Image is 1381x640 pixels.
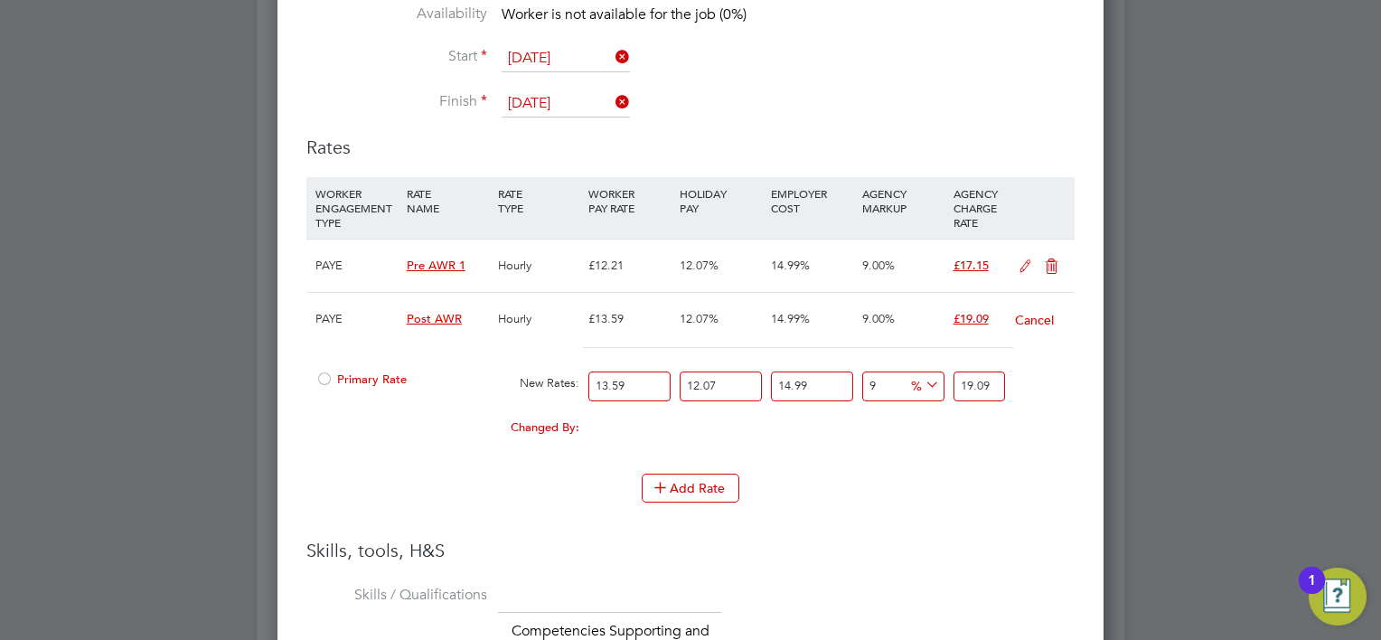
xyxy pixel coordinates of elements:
div: Hourly [493,293,585,345]
span: Primary Rate [315,372,407,387]
label: Start [306,47,487,66]
div: New Rates: [493,366,585,400]
div: PAYE [311,240,402,292]
div: WORKER ENGAGEMENT TYPE [311,177,402,239]
div: Changed By: [311,410,584,445]
button: Add Rate [642,474,739,503]
div: EMPLOYER COST [766,177,858,224]
span: 9.00% [862,311,895,326]
span: 12.07% [680,311,719,326]
span: 14.99% [771,258,810,273]
h3: Skills, tools, H&S [306,539,1075,562]
span: 14.99% [771,311,810,326]
div: AGENCY MARKUP [858,177,949,224]
input: Select one [502,90,630,118]
div: WORKER PAY RATE [584,177,675,224]
button: Open Resource Center, 1 new notification [1309,568,1367,626]
label: Availability [306,5,487,24]
span: £19.09 [954,311,989,326]
span: Worker is not available for the job (0%) [502,5,747,24]
span: Pre AWR 1 [407,258,465,273]
div: AGENCY CHARGE RATE [949,177,1010,239]
div: Hourly [493,240,585,292]
div: 1 [1308,580,1316,604]
div: £12.21 [584,240,675,292]
div: PAYE [311,293,402,345]
div: HOLIDAY PAY [675,177,766,224]
span: 12.07% [680,258,719,273]
div: RATE TYPE [493,177,585,224]
label: Finish [306,92,487,111]
span: Post AWR [407,311,462,326]
h3: Rates [306,136,1075,159]
span: 9.00% [862,258,895,273]
button: Cancel [1014,311,1055,329]
span: % [905,374,942,394]
span: £17.15 [954,258,989,273]
label: Skills / Qualifications [306,586,487,605]
input: Select one [502,45,630,72]
div: RATE NAME [402,177,493,224]
div: £13.59 [584,293,675,345]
